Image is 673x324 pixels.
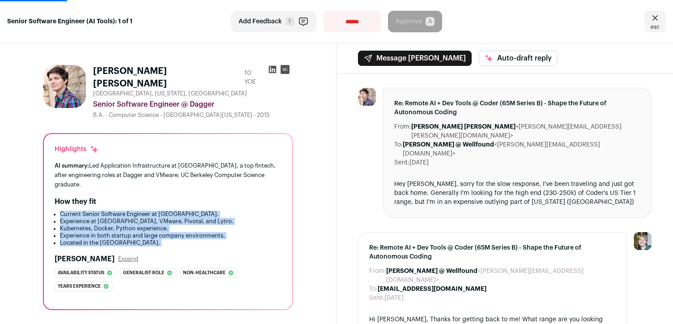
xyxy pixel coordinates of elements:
button: Expand [118,255,138,263]
span: Re: Remote AI + Dev Tools @ Coder (65M Series B) - Shape the Future of Autonomous Coding [394,99,640,117]
span: Non-healthcare [183,268,226,277]
div: Hey [PERSON_NAME], sorry for the slow response, I've been traveling and just got back home. Gener... [394,180,640,207]
span: [GEOGRAPHIC_DATA], [US_STATE], [GEOGRAPHIC_DATA] [93,90,247,97]
dd: [DATE] [409,158,429,167]
div: 10 YOE [244,69,264,86]
button: Auto-draft reply [479,51,558,66]
li: Kubernetes, Docker, Python experience. [60,225,281,232]
dd: <[PERSON_NAME][EMAIL_ADDRESS][DOMAIN_NAME]> [403,140,640,158]
a: Close [644,11,666,32]
dd: [DATE] [384,294,404,302]
span: Availability status [58,268,104,277]
img: 43c8bdfa8547bbdd2296086aaa99e2e7e07be1c53383d203b3a0454e84a158b7.jpg [358,88,376,106]
span: Generalist role [123,268,164,277]
li: Experience in both startup and large company environments. [60,232,281,239]
button: Message [PERSON_NAME] [358,51,472,66]
li: Experience at [GEOGRAPHIC_DATA], VMware, Pivotal, and Lytro. [60,218,281,225]
div: Senior Software Engineer @ Dagger [93,99,293,110]
b: [PERSON_NAME] @ Wellfound [386,268,477,274]
div: B.A. - Computer Science - [GEOGRAPHIC_DATA][US_STATE] - 2015 [93,112,293,119]
dt: Sent: [369,294,384,302]
h2: [PERSON_NAME] [55,254,115,264]
dd: <[PERSON_NAME][EMAIL_ADDRESS][PERSON_NAME][DOMAIN_NAME]> [411,122,640,140]
img: 43c8bdfa8547bbdd2296086aaa99e2e7e07be1c53383d203b3a0454e84a158b7.jpg [43,65,86,108]
h2: How they fit [55,196,96,207]
dt: Sent: [394,158,409,167]
button: Add Feedback F [231,11,316,32]
span: Add Feedback [239,17,282,26]
dt: From: [369,267,386,285]
img: 6494470-medium_jpg [634,232,652,250]
span: F [285,17,294,26]
div: Highlights [55,145,99,154]
span: AI summary: [55,163,89,168]
h1: [PERSON_NAME] [PERSON_NAME] [93,65,241,90]
div: Led Application Infrastructure at [GEOGRAPHIC_DATA], a top fintech, after engineering roles at Da... [55,161,281,189]
b: [PERSON_NAME] @ Wellfound [403,142,494,148]
dt: From: [394,122,411,140]
span: esc [651,23,660,30]
dd: <[PERSON_NAME][EMAIL_ADDRESS][DOMAIN_NAME]> [386,267,615,285]
span: Years experience [58,282,101,291]
li: Current Senior Software Engineer at [GEOGRAPHIC_DATA]. [60,211,281,218]
dt: To: [369,285,378,294]
li: Located in the [GEOGRAPHIC_DATA]. [60,239,281,246]
b: [EMAIL_ADDRESS][DOMAIN_NAME] [378,286,486,292]
dt: To: [394,140,403,158]
b: [PERSON_NAME] [PERSON_NAME] [411,124,515,130]
span: Re: Remote AI + Dev Tools @ Coder (65M Series B) - Shape the Future of Autonomous Coding [369,243,615,261]
strong: Senior Software Engineer (AI Tools): 1 of 1 [7,17,132,26]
